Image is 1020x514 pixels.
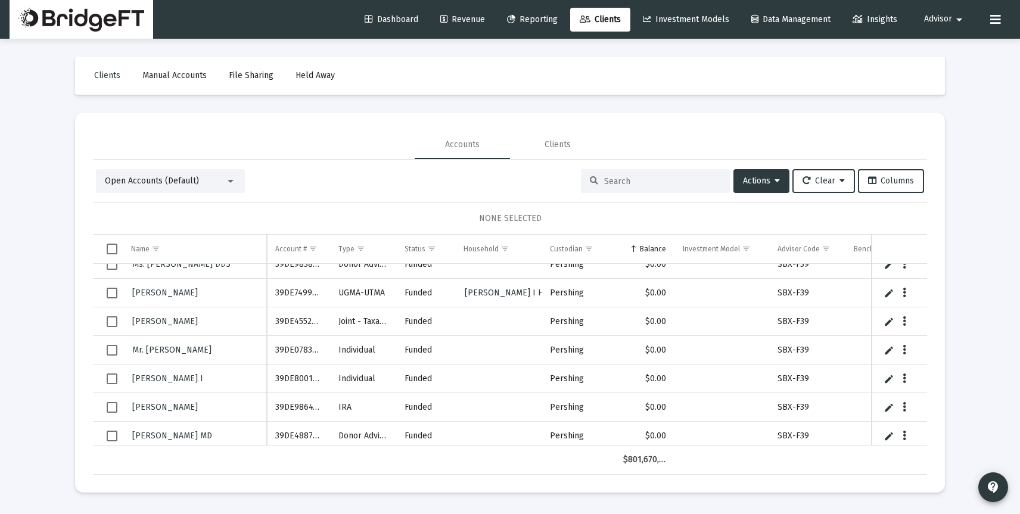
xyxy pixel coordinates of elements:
[330,422,396,450] td: Donor Advised Fund
[286,64,344,88] a: Held Away
[884,402,894,413] a: Edit
[884,345,894,356] a: Edit
[542,250,614,279] td: Pershing
[93,235,927,475] div: Data grid
[405,244,425,254] div: Status
[405,287,447,299] div: Funded
[107,259,117,270] div: Select row
[107,373,117,384] div: Select row
[267,336,330,365] td: 39DE0783935
[778,244,820,254] div: Advisor Code
[445,139,480,151] div: Accounts
[643,14,729,24] span: Investment Models
[107,402,117,413] div: Select row
[131,256,232,273] a: Ms. [PERSON_NAME] DDS
[545,139,571,151] div: Clients
[640,244,666,254] div: Balance
[952,8,966,32] mat-icon: arrow_drop_down
[107,316,117,327] div: Select row
[229,70,273,80] span: File Sharing
[330,365,396,393] td: Individual
[464,244,499,254] div: Household
[792,169,855,193] button: Clear
[769,365,845,393] td: SBX-F39
[132,259,231,269] span: Ms. [PERSON_NAME] DDS
[580,14,621,24] span: Clients
[542,336,614,365] td: Pershing
[330,307,396,336] td: Joint - Taxable
[151,244,160,253] span: Show filter options for column 'Name'
[267,307,330,336] td: 39DE4552216
[267,235,330,263] td: Column Account #
[769,422,845,450] td: SBX-F39
[405,316,447,328] div: Funded
[107,431,117,441] div: Select row
[845,235,927,263] td: Column Benchmarks
[396,235,455,263] td: Column Status
[751,14,831,24] span: Data Management
[542,422,614,450] td: Pershing
[542,235,614,263] td: Column Custodian
[123,235,267,263] td: Column Name
[924,14,952,24] span: Advisor
[131,313,199,330] a: [PERSON_NAME]
[822,244,831,253] span: Show filter options for column 'Advisor Code'
[743,176,780,186] span: Actions
[267,365,330,393] td: 39DE8001717
[507,14,558,24] span: Reporting
[107,288,117,298] div: Select row
[427,244,436,253] span: Show filter options for column 'Status'
[431,8,495,32] a: Revenue
[884,373,894,384] a: Edit
[868,176,914,186] span: Columns
[330,393,396,422] td: IRA
[884,316,894,327] a: Edit
[769,279,845,307] td: SBX-F39
[330,336,396,365] td: Individual
[884,259,894,270] a: Edit
[132,431,212,441] span: [PERSON_NAME] MD
[296,70,335,80] span: Held Away
[769,307,845,336] td: SBX-F39
[107,345,117,356] div: Select row
[615,279,674,307] td: $0.00
[542,279,614,307] td: Pershing
[131,370,204,387] a: [PERSON_NAME] I
[338,244,354,254] div: Type
[133,64,216,88] a: Manual Accounts
[464,284,580,301] a: [PERSON_NAME] I Household
[105,176,199,186] span: Open Accounts (Default)
[131,427,213,444] a: [PERSON_NAME] MD
[733,169,789,193] button: Actions
[615,365,674,393] td: $0.00
[550,244,583,254] div: Custodian
[853,14,897,24] span: Insights
[854,244,893,254] div: Benchmarks
[142,70,207,80] span: Manual Accounts
[85,64,130,88] a: Clients
[623,454,666,466] div: $801,670,955.19
[604,176,721,186] input: Search
[132,345,212,355] span: Mr. [PERSON_NAME]
[365,14,418,24] span: Dashboard
[356,244,365,253] span: Show filter options for column 'Type'
[910,7,981,31] button: Advisor
[769,235,845,263] td: Column Advisor Code
[742,8,840,32] a: Data Management
[132,402,198,412] span: [PERSON_NAME]
[405,430,447,442] div: Funded
[275,244,307,254] div: Account #
[455,235,542,263] td: Column Household
[570,8,630,32] a: Clients
[355,8,428,32] a: Dashboard
[18,8,144,32] img: Dashboard
[132,316,198,326] span: [PERSON_NAME]
[615,307,674,336] td: $0.00
[405,344,447,356] div: Funded
[267,422,330,450] td: 39DE4887791
[542,307,614,336] td: Pershing
[615,422,674,450] td: $0.00
[769,250,845,279] td: SBX-F39
[615,393,674,422] td: $0.00
[267,279,330,307] td: 39DE7499447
